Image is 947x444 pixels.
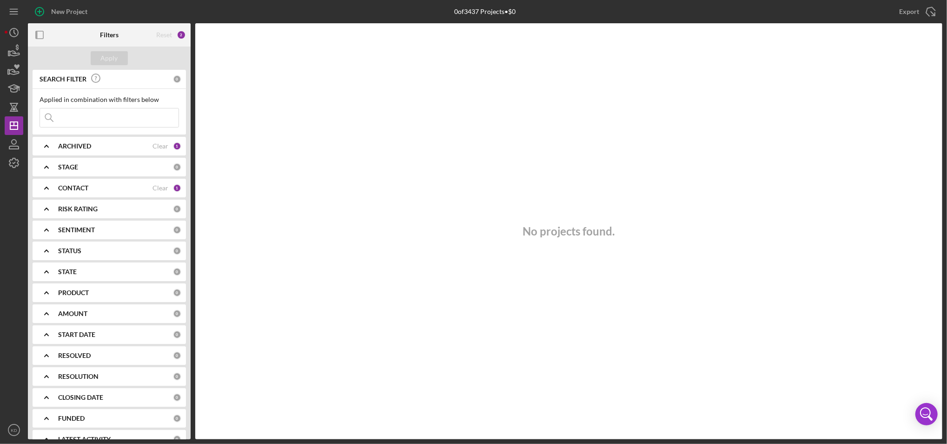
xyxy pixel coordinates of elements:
b: FUNDED [58,415,85,422]
div: 0 [173,309,181,318]
div: 1 [173,142,181,150]
h3: No projects found. [523,225,615,238]
b: AMOUNT [58,310,87,317]
div: 0 [173,351,181,360]
div: Open Intercom Messenger [915,403,938,425]
button: New Project [28,2,97,21]
button: KD [5,421,23,439]
div: 2 [177,30,186,40]
b: RESOLUTION [58,373,99,380]
div: 0 [173,372,181,381]
button: Apply [91,51,128,65]
div: 0 [173,75,181,83]
div: Clear [152,142,168,150]
b: SENTIMENT [58,226,95,234]
div: 0 [173,414,181,423]
button: Export [890,2,942,21]
b: STATE [58,268,77,276]
b: RESOLVED [58,352,91,359]
div: 0 [173,435,181,444]
b: START DATE [58,331,95,338]
b: CLOSING DATE [58,394,103,401]
b: SEARCH FILTER [40,75,86,83]
div: Export [899,2,919,21]
b: LATEST ACTIVITY [58,436,111,443]
div: Applied in combination with filters below [40,96,179,103]
div: 0 [173,226,181,234]
b: RISK RATING [58,205,98,213]
div: Reset [156,31,172,39]
b: ARCHIVED [58,142,91,150]
div: 0 [173,289,181,297]
div: 0 [173,393,181,402]
div: New Project [51,2,87,21]
b: Filters [100,31,119,39]
div: 0 [173,247,181,255]
b: CONTACT [58,184,88,192]
div: 0 [173,163,181,171]
b: STATUS [58,247,81,255]
div: 0 [173,205,181,213]
div: 0 [173,268,181,276]
text: KD [11,428,17,433]
b: STAGE [58,163,78,171]
div: Clear [152,184,168,192]
div: Apply [101,51,118,65]
b: PRODUCT [58,289,89,296]
div: 0 [173,330,181,339]
div: 0 of 3437 Projects • $0 [455,8,516,15]
div: 1 [173,184,181,192]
